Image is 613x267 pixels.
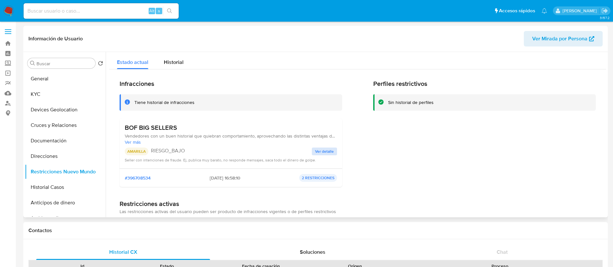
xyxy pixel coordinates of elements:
h1: Información de Usuario [28,36,83,42]
h1: Contactos [28,227,603,234]
button: Direcciones [25,149,106,164]
button: Anticipos de dinero [25,195,106,211]
button: Restricciones Nuevo Mundo [25,164,106,180]
button: Documentación [25,133,106,149]
a: Salir [601,7,608,14]
button: Historial Casos [25,180,106,195]
span: Accesos rápidos [499,7,535,14]
button: Volver al orden por defecto [98,61,103,68]
input: Buscar usuario o caso... [24,7,179,15]
span: Chat [497,248,508,256]
button: Ver Mirada por Persona [524,31,603,46]
button: General [25,71,106,87]
button: Devices Geolocation [25,102,106,118]
span: Ver Mirada por Persona [532,31,587,46]
p: alicia.aldreteperez@mercadolibre.com.mx [563,8,599,14]
input: Buscar [37,61,93,67]
button: search-icon [163,6,176,15]
span: s [158,8,160,14]
a: Notificaciones [542,8,547,14]
span: Soluciones [300,248,325,256]
button: KYC [25,87,106,102]
button: Archivos adjuntos [25,211,106,226]
span: Alt [149,8,154,14]
span: Historial CX [109,248,137,256]
button: Cruces y Relaciones [25,118,106,133]
button: Buscar [30,61,35,66]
